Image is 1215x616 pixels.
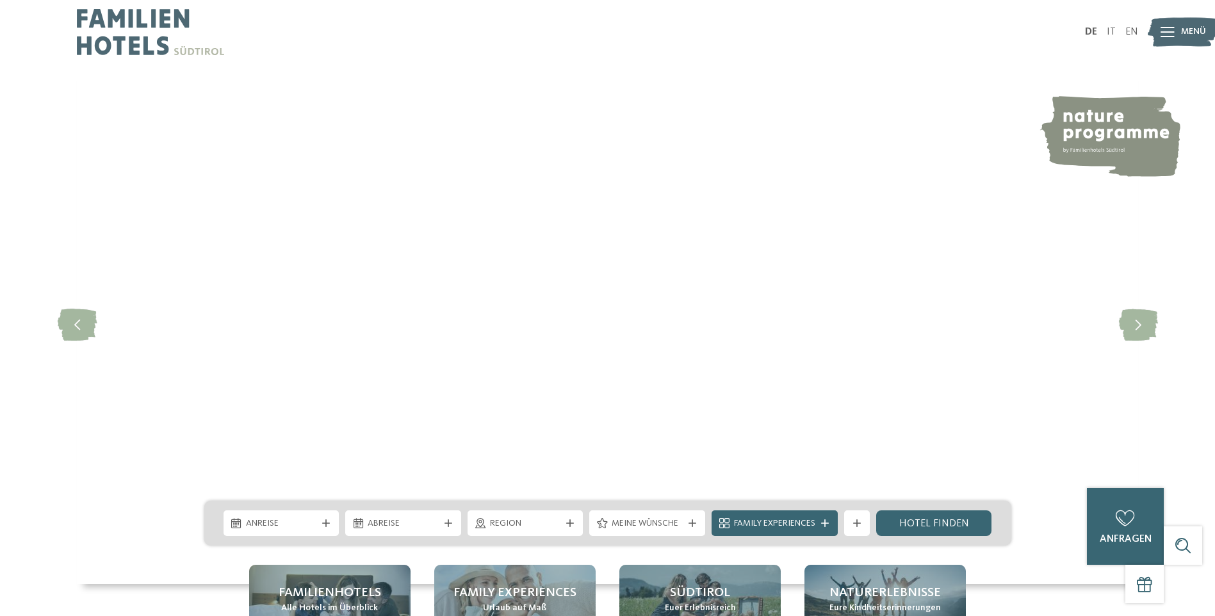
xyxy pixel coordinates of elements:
span: Menü [1181,26,1206,38]
span: Anreise [246,517,317,530]
span: anfragen [1100,534,1152,544]
span: Abreise [368,517,439,530]
a: EN [1125,27,1138,37]
span: Urlaub auf Maß [483,602,546,615]
span: Familienhotels [279,584,381,602]
a: IT [1107,27,1116,37]
a: anfragen [1087,488,1164,565]
img: nature programme by Familienhotels Südtirol [1040,96,1180,177]
a: DE [1085,27,1097,37]
span: Euer Erlebnisreich [665,602,736,615]
span: Family Experiences [453,584,576,602]
span: Region [490,517,561,530]
span: Alle Hotels im Überblick [281,602,378,615]
span: Südtirol [670,584,730,602]
span: Family Experiences [734,517,815,530]
span: Eure Kindheitserinnerungen [829,602,941,615]
img: Familienhotels Südtirol: The happy family places [77,64,1138,584]
span: Naturerlebnisse [829,584,941,602]
a: Hotel finden [876,510,992,536]
span: Meine Wünsche [612,517,683,530]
